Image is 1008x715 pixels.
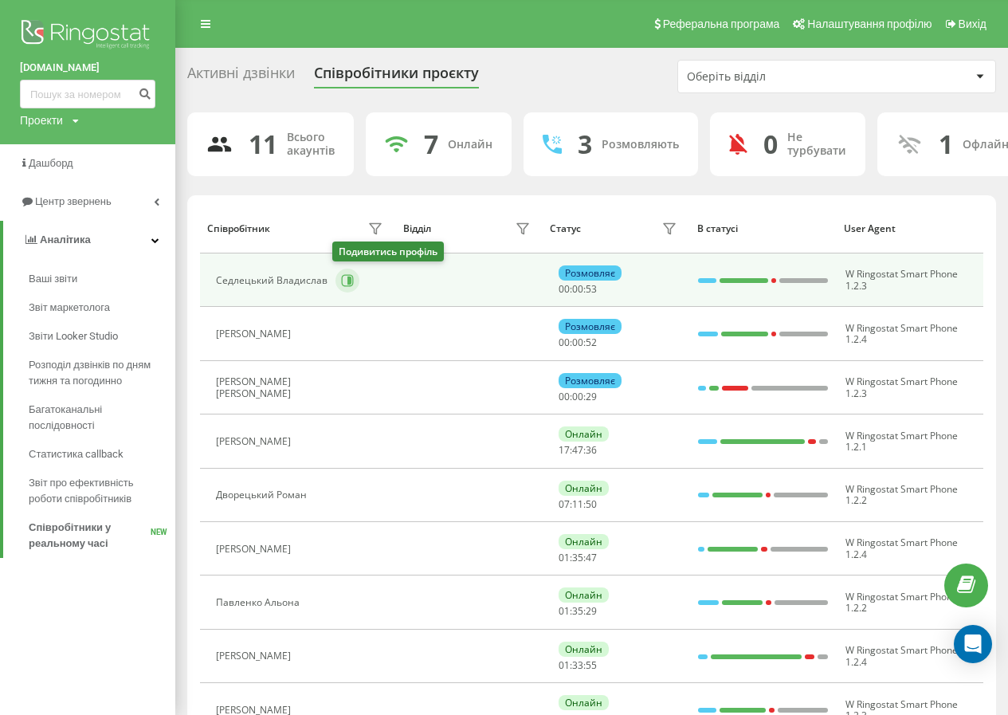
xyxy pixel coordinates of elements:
div: Розмовляє [559,265,622,281]
span: Звіт про ефективність роботи співробітників [29,475,167,507]
div: : : [559,606,597,617]
span: 01 [559,551,570,564]
span: 35 [572,604,583,618]
div: : : [559,552,597,564]
div: 7 [424,129,438,159]
a: Співробітники у реальному часіNEW [29,513,175,558]
span: Статистика callback [29,446,124,462]
span: Розподіл дзвінків по дням тижня та погодинно [29,357,167,389]
span: W Ringostat Smart Phone 1.2.3 [845,267,958,292]
div: Не турбувати [787,131,846,158]
div: : : [559,391,597,403]
span: Дашборд [29,157,73,169]
div: Співробітники проєкту [314,65,479,89]
span: Багатоканальні послідовності [29,402,167,434]
div: Седлецький Владислав [216,275,331,286]
span: 47 [586,551,597,564]
span: 29 [586,390,597,403]
span: Співробітники у реальному часі [29,520,151,552]
div: [PERSON_NAME] [PERSON_NAME] [216,376,364,399]
span: 36 [586,443,597,457]
div: Онлайн [559,695,609,710]
div: Активні дзвінки [187,65,295,89]
div: Відділ [403,223,431,234]
div: User Agent [844,223,975,234]
div: : : [559,445,597,456]
div: 1 [939,129,953,159]
div: [PERSON_NAME] [216,436,295,447]
a: Звіти Looker Studio [29,322,175,351]
span: 11 [572,497,583,511]
span: Центр звернень [35,195,112,207]
div: 11 [249,129,277,159]
a: Звіт про ефективність роботи співробітників [29,469,175,513]
a: Багатоканальні послідовності [29,395,175,440]
div: [PERSON_NAME] [216,544,295,555]
span: 50 [586,497,597,511]
div: Всього акаунтів [287,131,335,158]
div: Онлайн [559,481,609,496]
a: [DOMAIN_NAME] [20,60,155,76]
img: Ringostat logo [20,16,155,56]
div: Павленко Альона [216,597,304,608]
span: W Ringostat Smart Phone 1.2.3 [845,375,958,399]
span: W Ringostat Smart Phone 1.2.4 [845,643,958,668]
span: Звіт маркетолога [29,300,110,316]
div: Онлайн [559,642,609,657]
a: Аналiтика [3,221,175,259]
div: Розмовляє [559,373,622,388]
div: Open Intercom Messenger [954,625,992,663]
div: : : [559,337,597,348]
div: Співробітник [207,223,270,234]
span: W Ringostat Smart Phone 1.2.4 [845,536,958,560]
div: : : [559,284,597,295]
a: Ваші звіти [29,265,175,293]
div: Статус [550,223,581,234]
input: Пошук за номером [20,80,155,108]
span: W Ringostat Smart Phone 1.2.1 [845,429,958,454]
span: Налаштування профілю [807,18,932,30]
span: W Ringostat Smart Phone 1.2.2 [845,482,958,507]
span: 17 [559,443,570,457]
span: 55 [586,658,597,672]
div: Онлайн [559,534,609,549]
span: 29 [586,604,597,618]
span: 07 [559,497,570,511]
span: Реферальна програма [663,18,780,30]
div: Розмовляє [559,319,622,334]
div: Розмовляють [602,138,679,151]
div: [PERSON_NAME] [216,650,295,662]
a: Статистика callback [29,440,175,469]
span: 00 [559,336,570,349]
div: 3 [578,129,592,159]
div: : : [559,660,597,671]
span: Звіти Looker Studio [29,328,118,344]
span: 33 [572,658,583,672]
span: 00 [559,390,570,403]
span: 35 [572,551,583,564]
span: 53 [586,282,597,296]
span: Вихід [959,18,986,30]
span: 52 [586,336,597,349]
span: W Ringostat Smart Phone 1.2.2 [845,590,958,615]
span: 01 [559,658,570,672]
span: 47 [572,443,583,457]
div: Подивитись профіль [332,242,444,261]
span: 00 [572,390,583,403]
span: 00 [559,282,570,296]
div: Онлайн [448,138,492,151]
div: В статусі [697,223,829,234]
div: Онлайн [559,587,609,603]
span: 00 [572,282,583,296]
div: Оберіть відділ [687,70,877,84]
span: Ваші звіти [29,271,77,287]
div: 0 [763,129,778,159]
div: Дворецький Роман [216,489,311,501]
a: Звіт маркетолога [29,293,175,322]
span: Аналiтика [40,234,91,246]
div: Проекти [20,112,63,128]
span: W Ringostat Smart Phone 1.2.4 [845,321,958,346]
div: : : [559,499,597,510]
div: Онлайн [559,426,609,442]
span: 01 [559,604,570,618]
